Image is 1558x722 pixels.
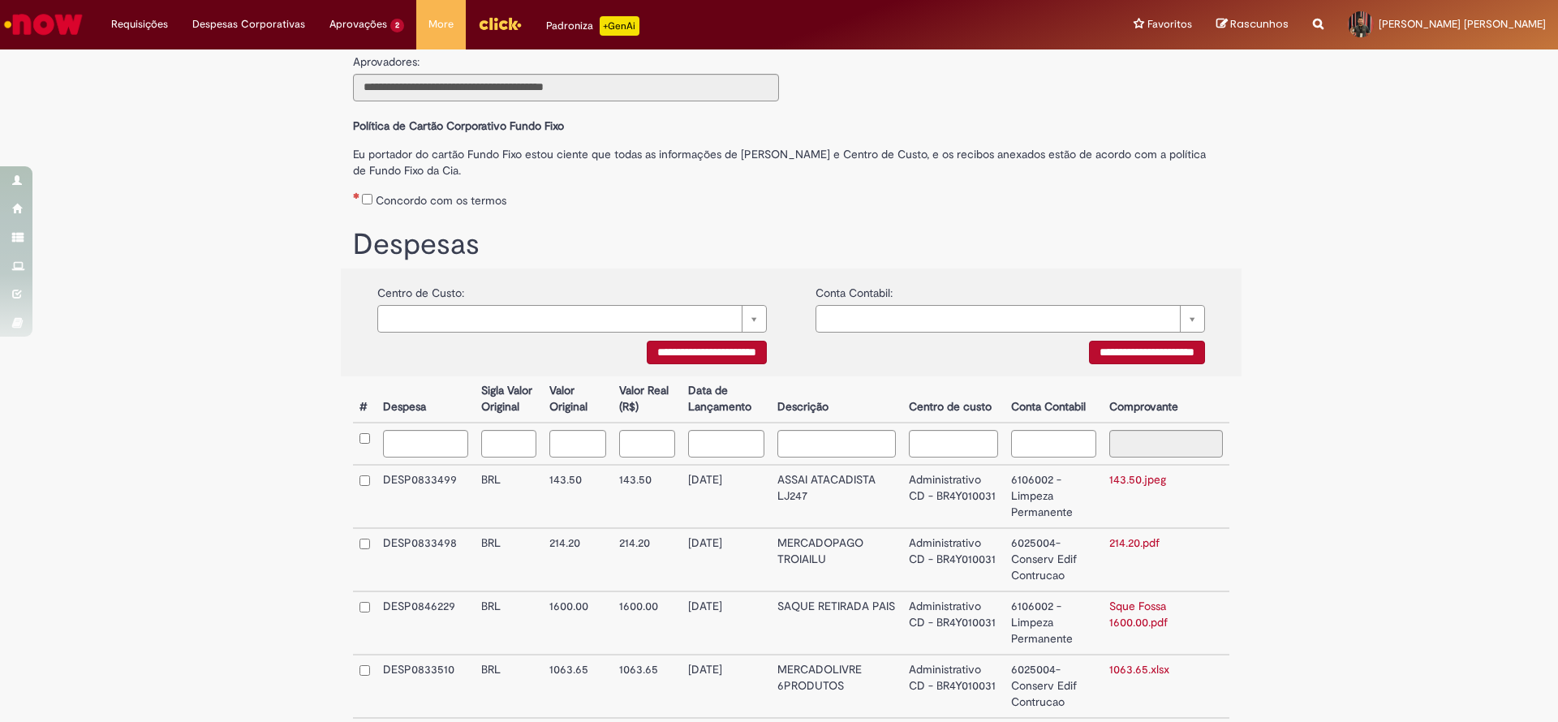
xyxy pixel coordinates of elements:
a: Sque Fossa 1600.00.pdf [1109,599,1168,630]
a: Limpar campo {0} [377,305,767,333]
td: Administrativo CD - BR4Y010031 [902,591,1004,655]
th: Descrição [771,376,902,423]
a: 214.20.pdf [1109,535,1160,550]
th: Centro de custo [902,376,1004,423]
th: Conta Contabil [1005,376,1103,423]
a: Rascunhos [1216,17,1289,32]
td: 6106002 - Limpeza Permanente [1005,465,1103,528]
a: 143.50.jpeg [1109,472,1166,487]
span: Requisições [111,16,168,32]
label: Concordo com os termos [376,192,506,208]
td: BRL [475,465,544,528]
td: DESP0833498 [377,528,475,591]
td: SAQUE RETIRADA PAIS [771,591,902,655]
td: DESP0846229 [377,591,475,655]
th: Despesa [377,376,475,423]
span: Favoritos [1147,16,1192,32]
td: 1063.65.xlsx [1103,655,1229,718]
td: 214.20 [543,528,612,591]
td: 6106002 - Limpeza Permanente [1005,591,1103,655]
div: Padroniza [546,16,639,36]
td: [DATE] [682,465,771,528]
td: DESP0833510 [377,655,475,718]
span: 2 [390,19,404,32]
td: Administrativo CD - BR4Y010031 [902,655,1004,718]
th: Data de Lançamento [682,376,771,423]
td: MERCADOLIVRE 6PRODUTOS [771,655,902,718]
td: 143.50 [543,465,612,528]
td: BRL [475,655,544,718]
label: Conta Contabil: [816,277,893,301]
td: 143.50 [613,465,682,528]
span: More [428,16,454,32]
td: DESP0833499 [377,465,475,528]
td: 1600.00 [543,591,612,655]
span: Rascunhos [1230,16,1289,32]
a: 1063.65.xlsx [1109,662,1169,677]
label: Aprovadores: [353,45,420,70]
label: Eu portador do cartão Fundo Fixo estou ciente que todas as informações de [PERSON_NAME] e Centro ... [353,138,1229,178]
th: # [353,376,377,423]
b: Política de Cartão Corporativo Fundo Fixo [353,118,564,133]
span: Aprovações [329,16,387,32]
span: Despesas Corporativas [192,16,305,32]
td: Administrativo CD - BR4Y010031 [902,465,1004,528]
td: 214.20.pdf [1103,528,1229,591]
td: 214.20 [613,528,682,591]
th: Comprovante [1103,376,1229,423]
th: Valor Original [543,376,612,423]
td: 143.50.jpeg [1103,465,1229,528]
td: BRL [475,591,544,655]
td: 6025004-Conserv Edif Contrucao [1005,655,1103,718]
td: 1600.00 [613,591,682,655]
td: 1063.65 [543,655,612,718]
img: click_logo_yellow_360x200.png [478,11,522,36]
p: +GenAi [600,16,639,36]
th: Valor Real (R$) [613,376,682,423]
td: Administrativo CD - BR4Y010031 [902,528,1004,591]
td: [DATE] [682,591,771,655]
td: 6025004-Conserv Edif Contrucao [1005,528,1103,591]
td: ASSAI ATACADISTA LJ247 [771,465,902,528]
td: BRL [475,528,544,591]
img: ServiceNow [2,8,85,41]
span: [PERSON_NAME] [PERSON_NAME] [1379,17,1546,31]
h1: Despesas [353,229,1229,261]
td: Sque Fossa 1600.00.pdf [1103,591,1229,655]
td: [DATE] [682,528,771,591]
td: 1063.65 [613,655,682,718]
th: Sigla Valor Original [475,376,544,423]
a: Limpar campo {0} [816,305,1205,333]
td: [DATE] [682,655,771,718]
td: MERCADOPAGO TROIAILU [771,528,902,591]
label: Centro de Custo: [377,277,464,301]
